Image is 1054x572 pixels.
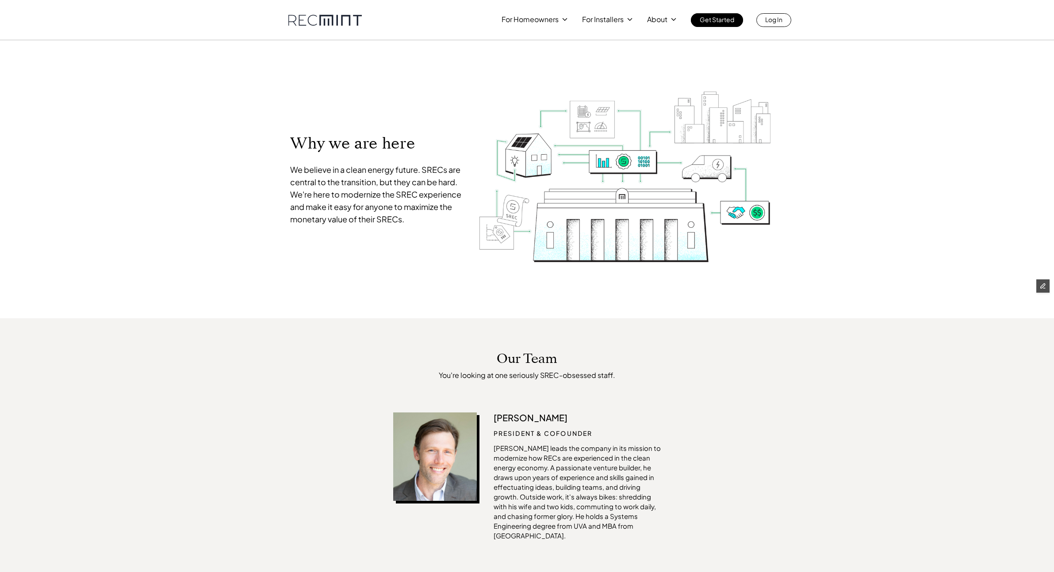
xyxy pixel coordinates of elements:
p: President & Cofounder [494,428,661,438]
p: For Homeowners [502,13,559,26]
p: Why we are here [290,133,464,153]
p: [PERSON_NAME] [494,412,661,423]
a: Get Started [691,13,743,27]
p: About [647,13,667,26]
p: [PERSON_NAME] leads the company in its mission to modernize how RECs are experienced in the clean... [494,443,661,541]
p: Log In [765,13,782,26]
p: For Installers [582,13,624,26]
a: Log In [756,13,791,27]
p: Our Team [497,351,557,366]
p: We believe in a clean energy future. SRECs are central to the transition, but they can be hard. W... [290,164,464,225]
p: You're looking at one seriously SREC-obsessed staff. [393,371,661,379]
p: Get Started [700,13,734,26]
button: Edit Framer Content [1036,279,1050,293]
